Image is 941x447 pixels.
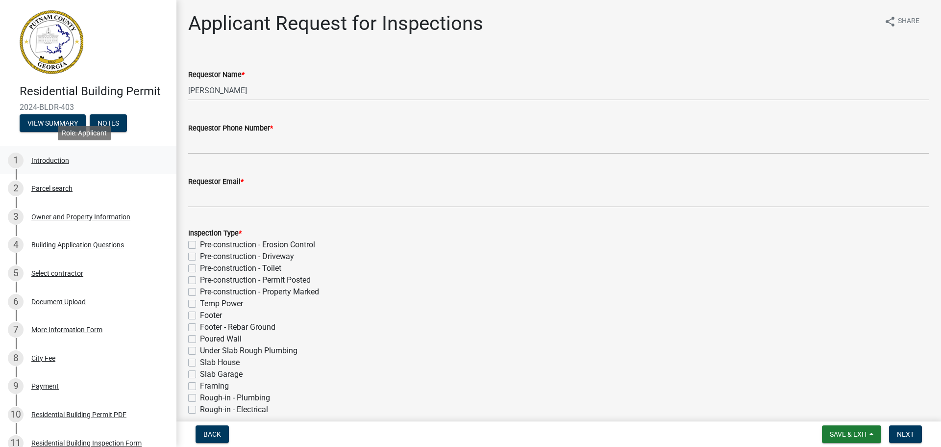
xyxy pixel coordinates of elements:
label: Pre-construction - Driveway [200,251,294,263]
label: Rough-in - Plumbing [200,392,270,404]
button: View Summary [20,114,86,132]
label: Pre-construction - Erosion Control [200,239,315,251]
label: Pre-construction - Permit Posted [200,274,311,286]
h4: Residential Building Permit [20,84,169,99]
label: Slab House [200,357,240,368]
span: Save & Exit [830,430,867,438]
div: Residential Building Permit PDF [31,411,126,418]
div: 9 [8,378,24,394]
div: 5 [8,265,24,281]
span: Back [203,430,221,438]
label: Framing [200,380,229,392]
span: 2024-BLDR-403 [20,103,157,112]
span: Next [897,430,914,438]
label: Inspection Type [188,230,242,237]
label: Footer - Rebar Ground [200,321,275,333]
label: Under Slab Rough Plumbing [200,345,297,357]
div: 8 [8,350,24,366]
button: shareShare [876,12,927,31]
span: Share [898,16,919,27]
h1: Applicant Request for Inspections [188,12,483,35]
div: 1 [8,153,24,168]
div: Select contractor [31,270,83,277]
div: 10 [8,407,24,422]
div: 3 [8,209,24,225]
div: Residential Building Inspection Form [31,440,142,447]
button: Save & Exit [822,425,881,443]
label: Rough-in - Electrical [200,404,268,416]
i: share [884,16,896,27]
label: Pre-construction - Toilet [200,263,281,274]
div: 6 [8,294,24,310]
div: Introduction [31,157,69,164]
button: Notes [90,114,127,132]
label: Slab Garage [200,368,243,380]
img: Putnam County, Georgia [20,10,83,74]
div: City Fee [31,355,55,362]
label: Poured Wall [200,333,242,345]
div: 7 [8,322,24,338]
label: Pre-construction - Property Marked [200,286,319,298]
div: 4 [8,237,24,253]
label: Footer [200,310,222,321]
div: More Information Form [31,326,102,333]
div: Payment [31,383,59,390]
label: Requestor Name [188,72,245,79]
div: Owner and Property Information [31,213,130,220]
div: Parcel search [31,185,73,192]
wm-modal-confirm: Notes [90,120,127,128]
button: Back [196,425,229,443]
div: Role: Applicant [58,126,111,140]
label: Requestor Phone Number [188,125,273,132]
div: Building Application Questions [31,241,124,248]
label: Requestor Email [188,179,244,185]
button: Next [889,425,922,443]
div: 2 [8,181,24,196]
wm-modal-confirm: Summary [20,120,86,128]
label: Temp Power [200,298,243,310]
label: Rough-in - Mechanical [200,416,277,427]
div: Document Upload [31,298,86,305]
